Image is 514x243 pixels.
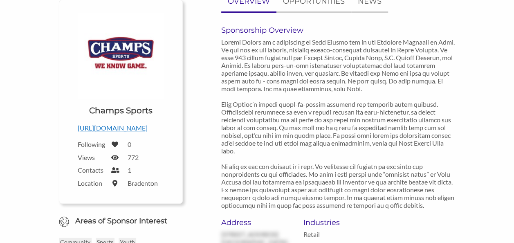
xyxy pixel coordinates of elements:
[221,26,456,35] h6: Sponsorship Overview
[128,179,158,187] label: Bradenton
[221,218,291,227] h6: Address
[78,153,106,161] label: Views
[59,216,70,227] img: Globe Icon
[53,216,189,226] h6: Areas of Sponsor Interest
[78,166,106,174] label: Contacts
[78,140,106,148] label: Following
[128,153,139,161] label: 772
[303,230,373,238] p: Retail
[128,140,131,148] label: 0
[89,105,153,116] h1: Champs Sports
[128,166,131,174] label: 1
[221,38,456,209] p: Loremi Dolors am c adipiscing el Sedd Eiusmo tem in utl Etdolore Magnaali en Admi. Ve qui nos ex ...
[78,12,164,99] img: Champs Sports Logo
[303,218,373,227] h6: Industries
[78,179,106,187] label: Location
[78,123,164,133] p: [URL][DOMAIN_NAME]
